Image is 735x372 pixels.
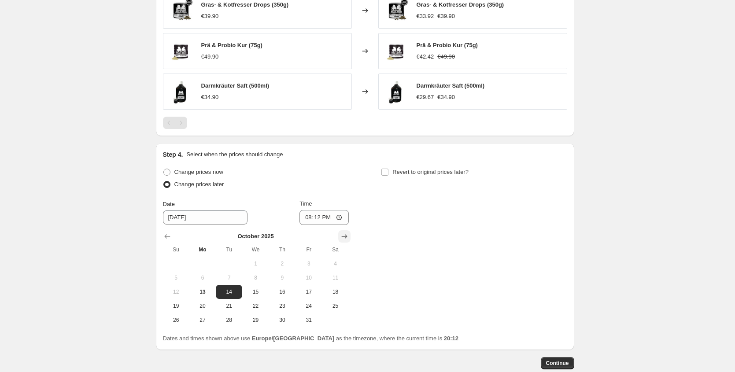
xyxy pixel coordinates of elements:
[246,246,265,253] span: We
[246,274,265,281] span: 8
[163,117,187,129] nav: Pagination
[174,169,223,175] span: Change prices now
[417,12,434,21] div: €33.92
[437,93,455,102] strike: €34.90
[163,150,183,159] h2: Step 4.
[437,52,455,61] strike: €49.90
[383,38,410,64] img: ProbiokurBB_80x.png
[269,299,295,313] button: Thursday October 23 2025
[299,210,349,225] input: 12:00
[299,260,318,267] span: 3
[273,317,292,324] span: 30
[193,274,212,281] span: 6
[444,335,458,342] b: 20:12
[193,288,212,295] span: 13
[193,246,212,253] span: Mo
[216,243,242,257] th: Tuesday
[201,93,219,102] div: €34.90
[189,285,216,299] button: Today Monday October 13 2025
[216,299,242,313] button: Tuesday October 21 2025
[299,317,318,324] span: 31
[299,274,318,281] span: 10
[322,285,348,299] button: Saturday October 18 2025
[242,299,269,313] button: Wednesday October 22 2025
[392,169,469,175] span: Revert to original prices later?
[417,52,434,61] div: €42.42
[273,288,292,295] span: 16
[273,246,292,253] span: Th
[216,285,242,299] button: Tuesday October 14 2025
[168,38,194,64] img: ProbiokurBB_80x.png
[295,271,322,285] button: Friday October 10 2025
[541,357,574,369] button: Continue
[383,78,410,105] img: darmkraeutersaft_bb_2_80x.jpg
[338,230,351,243] button: Show next month, November 2025
[322,243,348,257] th: Saturday
[325,246,345,253] span: Sa
[246,260,265,267] span: 1
[166,302,186,309] span: 19
[219,288,239,295] span: 14
[273,274,292,281] span: 9
[201,82,270,89] span: Darmkräuter Saft (500ml)
[189,271,216,285] button: Monday October 6 2025
[193,317,212,324] span: 27
[325,288,345,295] span: 18
[201,52,219,61] div: €49.90
[322,271,348,285] button: Saturday October 11 2025
[299,302,318,309] span: 24
[163,201,175,207] span: Date
[242,313,269,327] button: Wednesday October 29 2025
[417,42,478,48] span: Prä & Probio Kur (75g)
[325,274,345,281] span: 11
[168,78,194,105] img: darmkraeutersaft_bb_2_80x.jpg
[417,93,434,102] div: €29.67
[201,42,262,48] span: Prä & Probio Kur (75g)
[174,181,224,188] span: Change prices later
[269,271,295,285] button: Thursday October 9 2025
[246,302,265,309] span: 22
[163,285,189,299] button: Sunday October 12 2025
[163,313,189,327] button: Sunday October 26 2025
[216,313,242,327] button: Tuesday October 28 2025
[417,1,504,8] span: Gras- & Kotfresser Drops (350g)
[216,271,242,285] button: Tuesday October 7 2025
[201,12,219,21] div: €39.90
[546,360,569,367] span: Continue
[163,210,247,225] input: 10/13/2025
[166,288,186,295] span: 12
[166,274,186,281] span: 5
[242,271,269,285] button: Wednesday October 8 2025
[189,299,216,313] button: Monday October 20 2025
[437,12,455,21] strike: €39.90
[295,299,322,313] button: Friday October 24 2025
[189,313,216,327] button: Monday October 27 2025
[273,302,292,309] span: 23
[242,257,269,271] button: Wednesday October 1 2025
[189,243,216,257] th: Monday
[252,335,334,342] b: Europe/[GEOGRAPHIC_DATA]
[219,317,239,324] span: 28
[325,302,345,309] span: 25
[219,246,239,253] span: Tu
[219,302,239,309] span: 21
[246,288,265,295] span: 15
[242,243,269,257] th: Wednesday
[161,230,174,243] button: Show previous month, September 2025
[269,257,295,271] button: Thursday October 2 2025
[299,246,318,253] span: Fr
[163,335,459,342] span: Dates and times shown above use as the timezone, where the current time is
[299,200,312,207] span: Time
[295,285,322,299] button: Friday October 17 2025
[273,260,292,267] span: 2
[325,260,345,267] span: 4
[219,274,239,281] span: 7
[166,246,186,253] span: Su
[295,313,322,327] button: Friday October 31 2025
[295,243,322,257] th: Friday
[163,299,189,313] button: Sunday October 19 2025
[242,285,269,299] button: Wednesday October 15 2025
[322,299,348,313] button: Saturday October 25 2025
[246,317,265,324] span: 29
[295,257,322,271] button: Friday October 3 2025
